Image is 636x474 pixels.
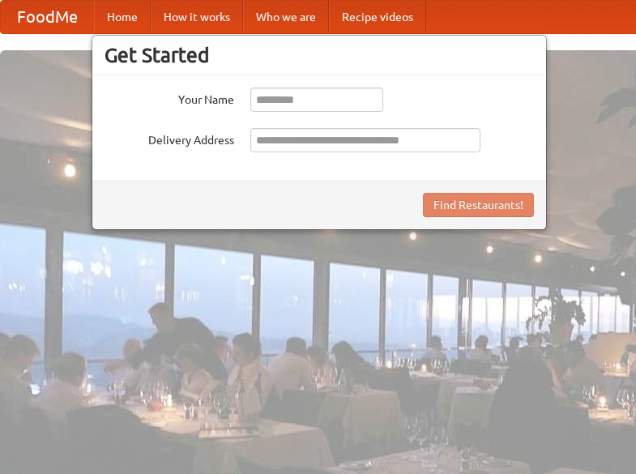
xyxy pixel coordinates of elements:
[243,1,329,33] a: Who we are
[1,1,94,33] a: FoodMe
[105,128,234,148] label: Delivery Address
[151,1,243,33] a: How it works
[329,1,426,33] a: Recipe videos
[105,43,534,67] h3: Get Started
[94,1,151,33] a: Home
[105,88,234,108] label: Your Name
[423,193,534,217] button: Find Restaurants!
